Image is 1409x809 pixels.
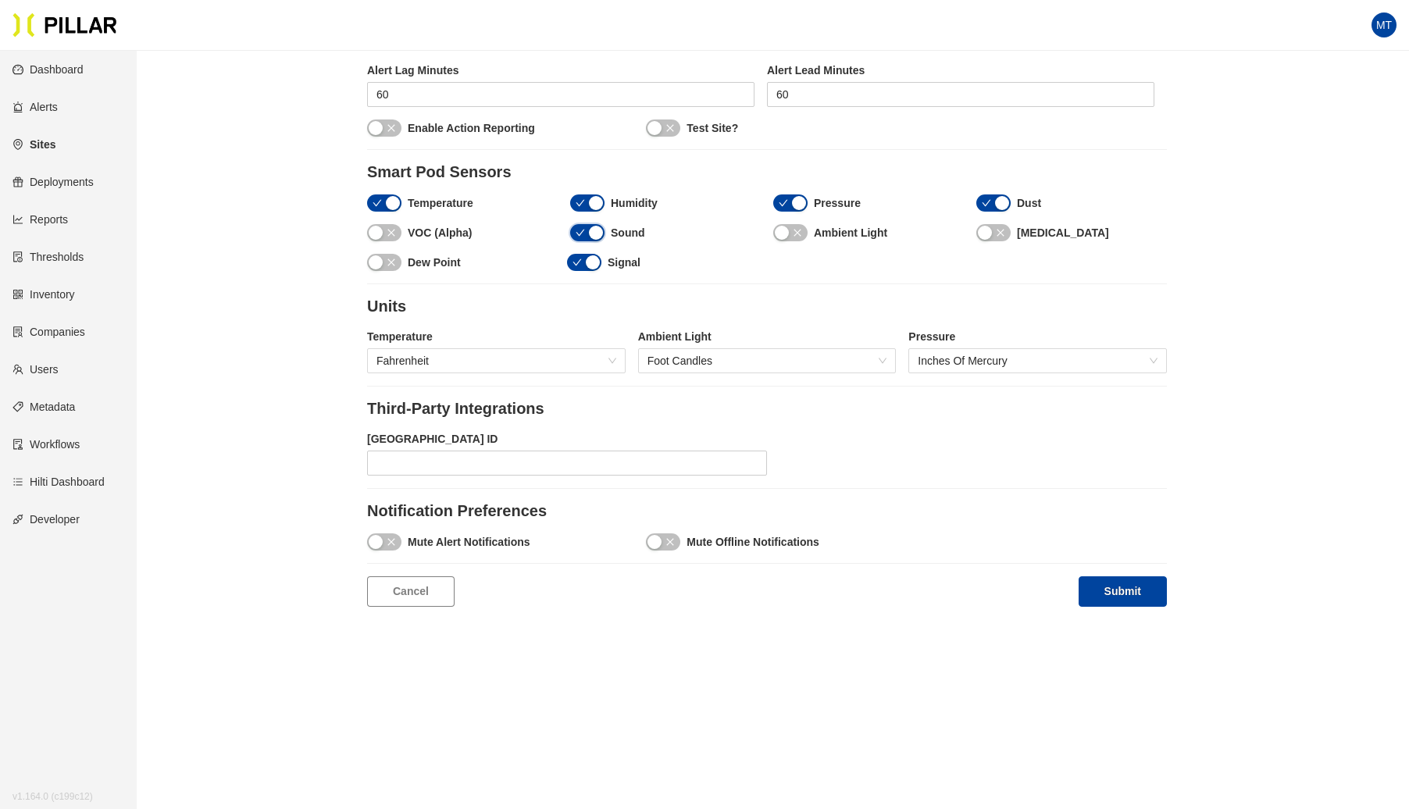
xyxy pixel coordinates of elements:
label: Temperature [367,329,626,345]
a: solutionCompanies [12,326,85,338]
span: Inches Of Mercury [918,349,1158,372]
a: line-chartReports [12,213,68,226]
label: Ambient Light [814,225,887,241]
label: Enable Action Reporting [408,120,535,137]
span: close [996,228,1005,237]
a: dashboardDashboard [12,63,84,76]
a: qrcodeInventory [12,288,75,301]
legend: Units [367,297,1167,316]
label: Dew Point [408,255,461,271]
span: close [387,228,396,237]
label: Alert Lead Minutes [767,62,1154,79]
span: close [665,123,675,133]
span: close [793,228,802,237]
label: Mute Offline Notifications [687,534,819,551]
span: check [576,228,585,237]
span: close [387,258,396,267]
legend: Third-Party Integrations [367,399,1167,419]
span: check [576,198,585,208]
a: Cancel [367,576,455,607]
button: Submit [1079,576,1167,607]
a: exceptionThresholds [12,251,84,263]
label: VOC (Alpha) [408,225,472,241]
legend: Smart Pod Sensors [367,162,1167,182]
a: alertAlerts [12,101,58,113]
a: auditWorkflows [12,438,80,451]
a: environmentSites [12,138,55,151]
span: check [779,198,788,208]
img: Pillar Technologies [12,12,117,37]
span: Foot Candles [647,349,887,372]
a: barsHilti Dashboard [12,476,105,488]
span: close [387,123,396,133]
label: Humidity [611,195,658,212]
label: Temperature [408,195,473,212]
a: giftDeployments [12,176,94,188]
a: teamUsers [12,363,59,376]
label: Sound [611,225,645,241]
span: Fahrenheit [376,349,616,372]
label: Test Site? [687,120,738,137]
label: Signal [608,255,640,271]
label: Pressure [814,195,861,212]
a: tagMetadata [12,401,75,413]
span: check [373,198,382,208]
label: Ambient Light [638,329,897,345]
span: close [665,537,675,547]
label: [MEDICAL_DATA] [1017,225,1109,241]
span: check [573,258,582,267]
span: check [982,198,991,208]
span: close [387,537,396,547]
label: Alert Lag Minutes [367,62,754,79]
label: Mute Alert Notifications [408,534,530,551]
span: MT [1376,12,1392,37]
label: Dust [1017,195,1041,212]
a: apiDeveloper [12,513,80,526]
label: Pressure [908,329,1167,345]
label: [GEOGRAPHIC_DATA] ID [367,431,767,447]
legend: Notification Preferences [367,501,1167,521]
